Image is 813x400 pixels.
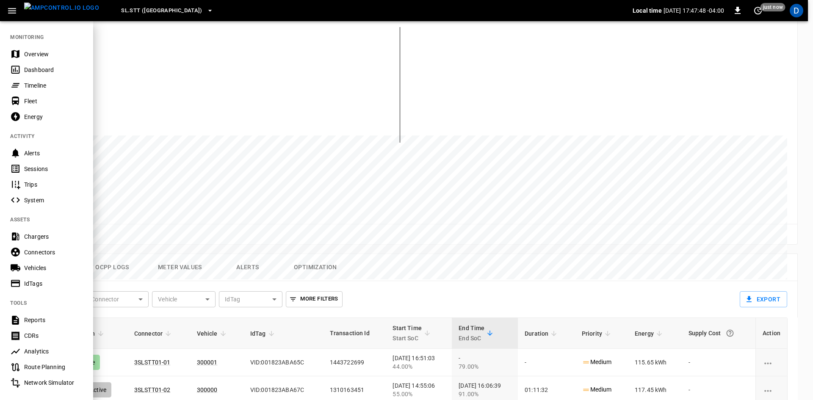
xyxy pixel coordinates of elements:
span: SL.STT ([GEOGRAPHIC_DATA]) [121,6,202,16]
p: Local time [633,6,662,15]
div: Chargers [24,232,83,241]
div: Route Planning [24,363,83,371]
div: Dashboard [24,66,83,74]
div: Overview [24,50,83,58]
div: profile-icon [790,4,803,17]
button: set refresh interval [751,4,765,17]
div: Network Simulator [24,378,83,387]
div: Analytics [24,347,83,356]
div: CDRs [24,331,83,340]
span: just now [760,3,785,11]
div: Reports [24,316,83,324]
p: [DATE] 17:47:48 -04:00 [664,6,724,15]
div: Timeline [24,81,83,90]
div: Fleet [24,97,83,105]
div: Trips [24,180,83,189]
div: System [24,196,83,204]
div: Alerts [24,149,83,157]
div: IdTags [24,279,83,288]
div: Energy [24,113,83,121]
div: Connectors [24,248,83,257]
img: ampcontrol.io logo [24,3,99,13]
div: Sessions [24,165,83,173]
div: Vehicles [24,264,83,272]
